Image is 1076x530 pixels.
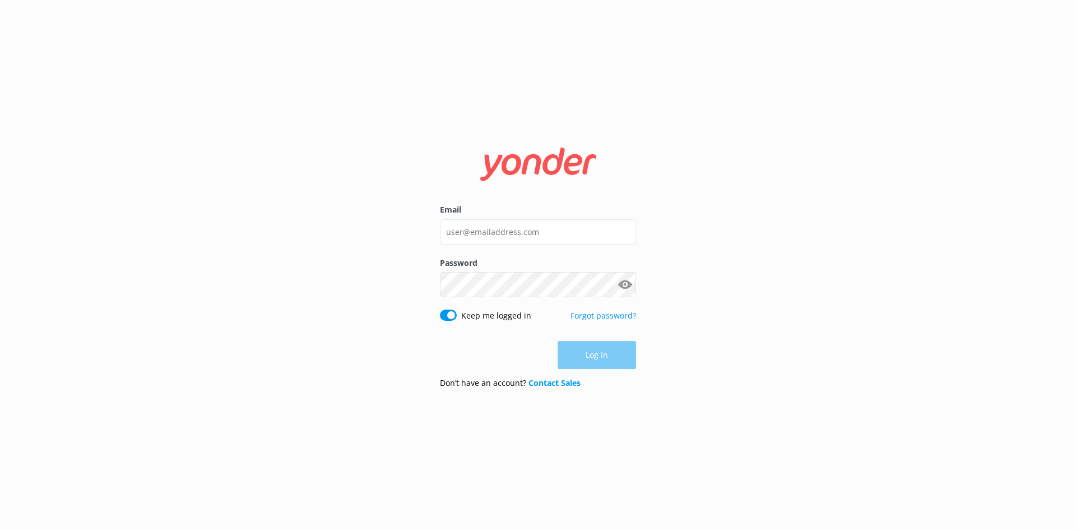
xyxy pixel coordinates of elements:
[571,310,636,321] a: Forgot password?
[461,310,531,322] label: Keep me logged in
[440,219,636,245] input: user@emailaddress.com
[528,377,581,388] a: Contact Sales
[614,274,636,296] button: Show password
[440,204,636,216] label: Email
[440,257,636,269] label: Password
[440,377,581,389] p: Don’t have an account?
